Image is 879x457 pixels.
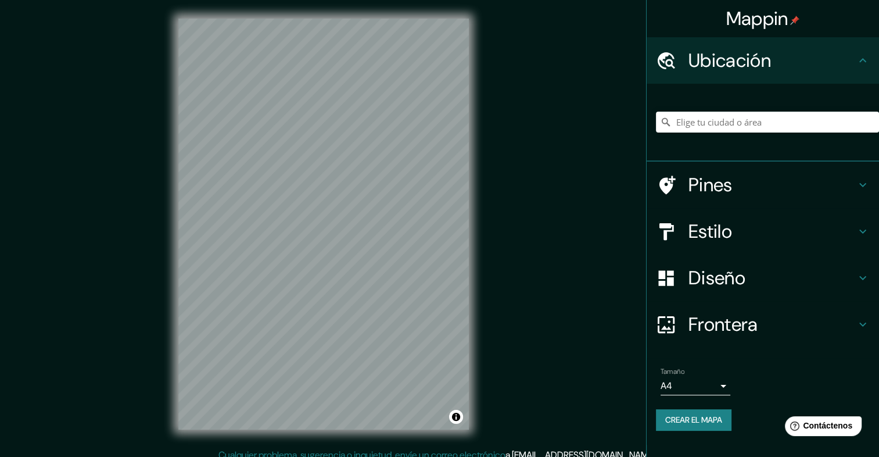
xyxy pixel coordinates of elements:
label: Tamaño [661,367,684,377]
h4: Frontera [688,313,856,336]
h4: Diseño [688,266,856,290]
h4: Pines [688,173,856,197]
div: Estilo [647,208,879,255]
div: Diseño [647,255,879,301]
canvas: Mapa [178,19,469,430]
button: Alternar atribución [449,410,463,424]
div: Pines [647,162,879,208]
font: Mappin [726,6,788,31]
button: Crear el mapa [656,409,731,431]
img: pin-icon.png [790,16,799,25]
div: Ubicación [647,37,879,84]
div: A4 [661,377,730,395]
iframe: Help widget launcher [776,412,866,444]
h4: Estilo [688,220,856,243]
font: Crear el mapa [665,413,722,427]
div: Frontera [647,301,879,348]
input: Elige tu ciudad o área [656,112,879,133]
h4: Ubicación [688,49,856,72]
